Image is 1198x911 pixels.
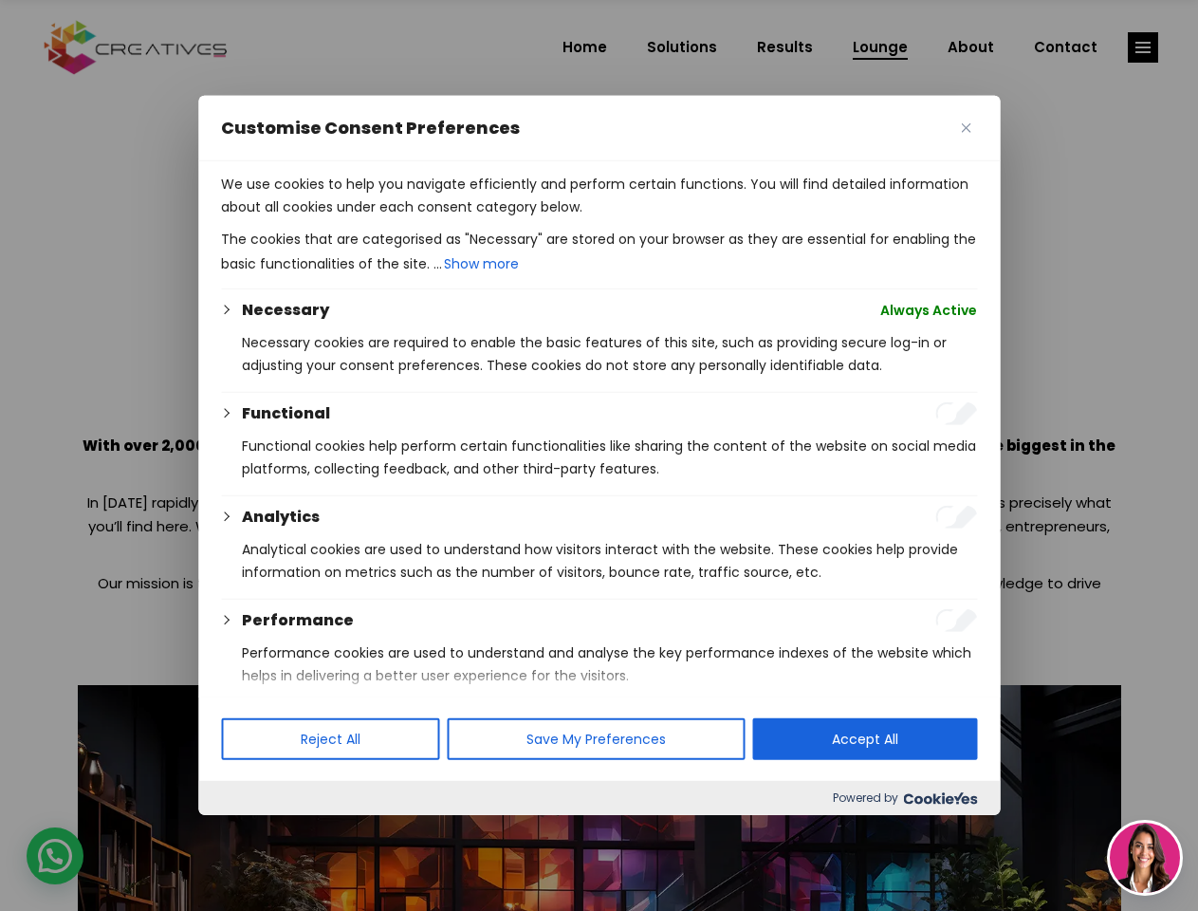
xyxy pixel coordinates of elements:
button: Analytics [242,506,320,529]
input: Enable Performance [935,609,977,632]
button: Reject All [221,718,439,760]
button: Show more [442,251,521,277]
img: Close [961,123,970,133]
img: Cookieyes logo [903,792,977,805]
button: Close [954,117,977,139]
button: Accept All [752,718,977,760]
button: Necessary [242,299,329,322]
input: Enable Functional [935,402,977,425]
div: Powered by [198,781,1000,815]
p: Performance cookies are used to understand and analyse the key performance indexes of the website... [242,641,977,687]
img: agent [1110,823,1180,893]
button: Save My Preferences [447,718,745,760]
button: Performance [242,609,354,632]
span: Customise Consent Preferences [221,117,520,139]
input: Enable Analytics [935,506,977,529]
p: We use cookies to help you navigate efficiently and perform certain functions. You will find deta... [221,173,977,218]
p: Analytical cookies are used to understand how visitors interact with the website. These cookies h... [242,538,977,584]
span: Always Active [880,299,977,322]
button: Functional [242,402,330,425]
p: Necessary cookies are required to enable the basic features of this site, such as providing secur... [242,331,977,377]
div: Customise Consent Preferences [198,96,1000,815]
p: The cookies that are categorised as "Necessary" are stored on your browser as they are essential ... [221,228,977,277]
p: Functional cookies help perform certain functionalities like sharing the content of the website o... [242,435,977,480]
